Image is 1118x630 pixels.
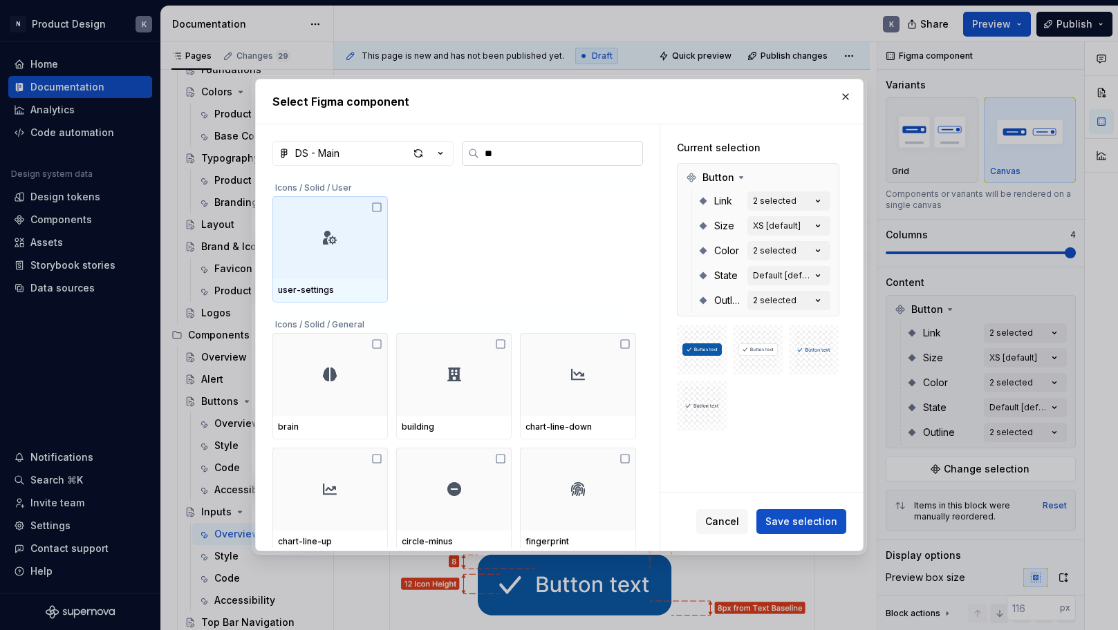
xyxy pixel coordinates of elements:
[278,421,382,432] div: brain
[272,93,846,110] h2: Select Figma component
[295,146,339,160] div: DS - Main
[747,266,830,285] button: Default [default]
[278,536,382,547] div: chart-line-up
[753,220,801,231] div: XS [default]
[680,166,836,189] div: Button
[714,244,739,258] span: Color
[753,295,796,306] div: 2 selected
[756,509,846,534] button: Save selection
[402,421,506,432] div: building
[747,216,830,236] button: XS [default]
[747,241,830,260] button: 2 selected
[714,269,738,283] span: State
[278,285,382,296] div: user-settings
[272,311,636,333] div: Icons / Solid / General
[714,194,732,208] span: Link
[402,536,506,547] div: circle-minus
[525,536,630,547] div: fingerprint
[747,191,830,211] button: 2 selected
[753,245,796,256] div: 2 selected
[747,291,830,310] button: 2 selected
[753,195,796,207] div: 2 selected
[702,171,734,184] span: Button
[765,515,837,528] span: Save selection
[705,515,739,528] span: Cancel
[677,141,839,155] div: Current selection
[714,294,742,307] span: Outline
[272,141,454,166] button: DS - Main
[525,421,630,432] div: chart-line-down
[714,219,734,233] span: Size
[696,509,748,534] button: Cancel
[753,270,811,281] div: Default [default]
